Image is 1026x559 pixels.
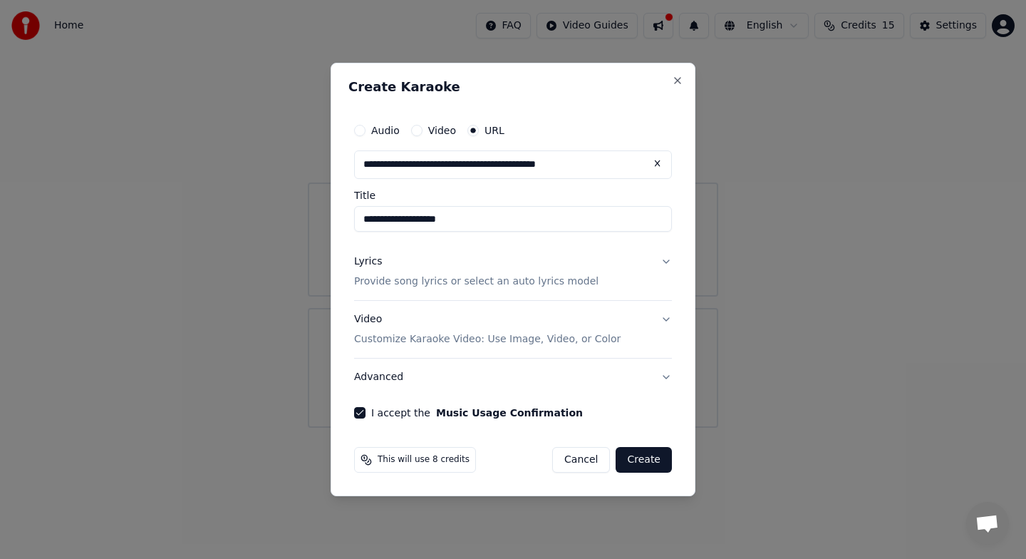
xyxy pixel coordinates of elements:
p: Customize Karaoke Video: Use Image, Video, or Color [354,332,621,347]
span: This will use 8 credits [378,454,470,466]
p: Provide song lyrics or select an auto lyrics model [354,275,598,289]
label: URL [484,125,504,135]
button: VideoCustomize Karaoke Video: Use Image, Video, or Color [354,301,672,358]
label: Title [354,190,672,200]
label: Audio [371,125,400,135]
label: I accept the [371,408,583,418]
div: Lyrics [354,255,382,269]
button: Advanced [354,359,672,396]
button: LyricsProvide song lyrics or select an auto lyrics model [354,243,672,300]
div: Video [354,312,621,347]
label: Video [428,125,456,135]
h2: Create Karaoke [348,81,678,93]
button: Create [616,447,672,473]
button: I accept the [436,408,583,418]
button: Cancel [552,447,610,473]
